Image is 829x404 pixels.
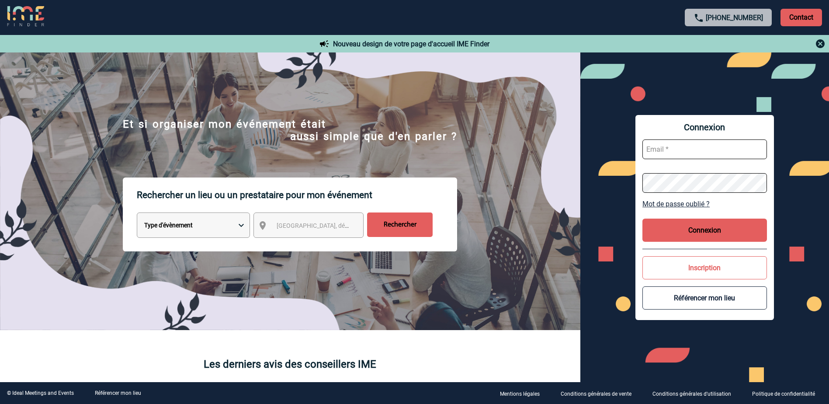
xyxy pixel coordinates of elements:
[752,391,815,397] p: Politique de confidentialité
[642,256,767,279] button: Inscription
[137,178,457,212] p: Rechercher un lieu ou un prestataire pour mon événement
[493,389,554,397] a: Mentions légales
[642,139,767,159] input: Email *
[642,286,767,310] button: Référencer mon lieu
[645,389,745,397] a: Conditions générales d'utilisation
[694,13,704,23] img: call-24-px.png
[500,391,540,397] p: Mentions légales
[780,9,822,26] p: Contact
[95,390,141,396] a: Référencer mon lieu
[706,14,763,22] a: [PHONE_NUMBER]
[642,200,767,208] a: Mot de passe oublié ?
[7,390,74,396] div: © Ideal Meetings and Events
[652,391,731,397] p: Conditions générales d'utilisation
[561,391,631,397] p: Conditions générales de vente
[554,389,645,397] a: Conditions générales de vente
[277,222,398,229] span: [GEOGRAPHIC_DATA], département, région...
[745,389,829,397] a: Politique de confidentialité
[642,122,767,132] span: Connexion
[367,212,433,237] input: Rechercher
[642,219,767,242] button: Connexion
